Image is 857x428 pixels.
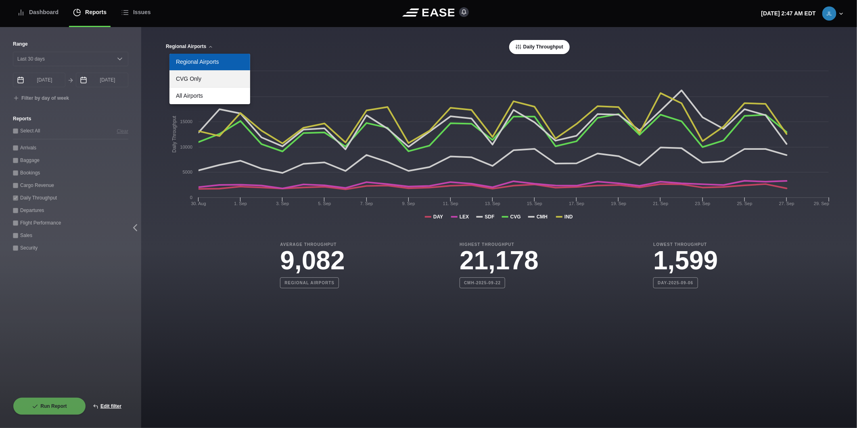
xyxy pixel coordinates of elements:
h3: 1,599 [653,248,718,273]
button: Clear [117,127,128,135]
tspan: 27. Sep [779,201,794,206]
tspan: 30. Aug [191,201,206,206]
b: Lowest Throughput [653,241,718,248]
tspan: 15. Sep [527,201,542,206]
label: Reports [13,115,128,122]
tspan: 29. Sep [814,201,829,206]
tspan: 23. Sep [695,201,711,206]
tspan: 19. Sep [611,201,626,206]
tspan: LEX [460,214,469,220]
tspan: 17. Sep [569,201,584,206]
button: Edit filter [86,397,128,415]
tspan: 7. Sep [360,201,373,206]
tspan: 21. Sep [653,201,669,206]
tspan: 1. Sep [234,201,247,206]
b: CMH-2025-09-22 [460,277,505,288]
tspan: Daily Throughput [171,115,177,153]
button: Regional Airports [165,44,213,50]
b: Highest Throughput [460,241,539,248]
tspan: 9. Sep [402,201,415,206]
tspan: 11. Sep [443,201,458,206]
tspan: CVG [510,214,521,220]
tspan: 13. Sep [485,201,500,206]
a: CVG Only [169,71,250,87]
text: 0 [190,195,192,200]
b: Regional Airports [280,277,339,288]
tspan: CMH [537,214,548,220]
a: Regional Airports [169,54,250,70]
input: mm/dd/yyyy [13,73,65,87]
text: 15000 [180,119,192,124]
tspan: 5. Sep [318,201,331,206]
tspan: IND [564,214,573,220]
input: mm/dd/yyyy [76,73,128,87]
text: 10000 [180,145,192,149]
p: [DATE] 2:47 AM EDT [761,9,816,18]
tspan: DAY [433,214,443,220]
tspan: SDF [485,214,495,220]
tspan: 25. Sep [737,201,752,206]
b: DAY-2025-09-06 [653,277,698,288]
h3: 21,178 [460,248,539,273]
tspan: 3. Sep [276,201,289,206]
h3: 9,082 [280,248,345,273]
button: Filter by day of week [13,95,69,102]
button: Daily Throughput [509,40,570,54]
label: Range [13,40,128,48]
text: 5000 [183,170,192,174]
img: 53f407fb3ff95c172032ba983d01de88 [822,6,836,21]
a: All Airports [169,88,250,104]
b: Average Throughput [280,241,345,248]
